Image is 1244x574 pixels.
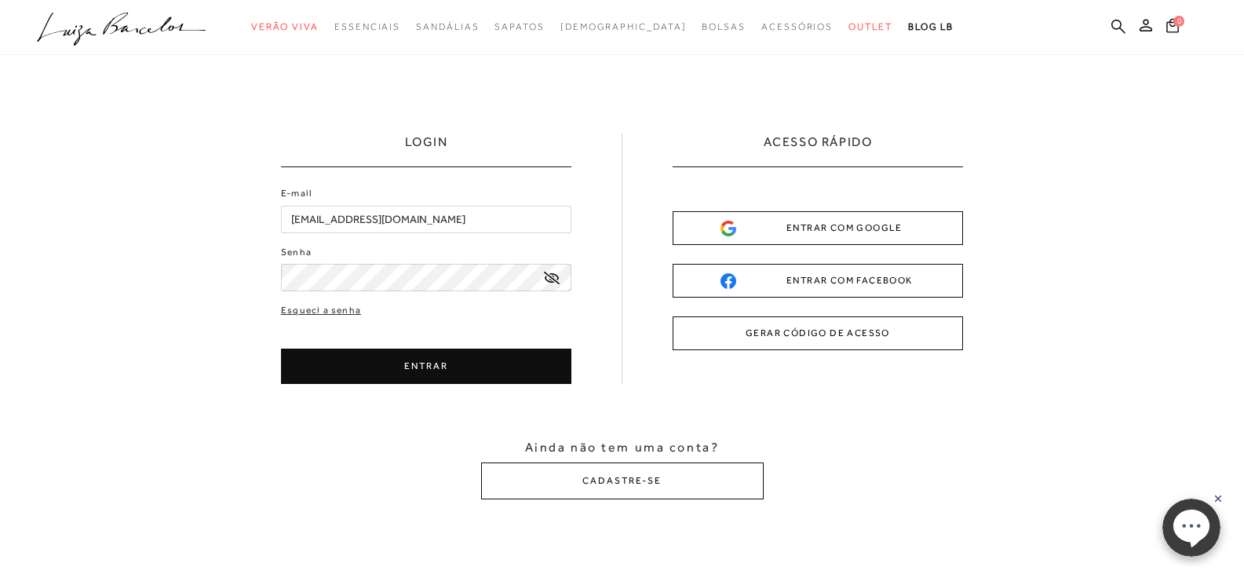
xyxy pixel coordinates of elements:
span: Essenciais [334,21,400,32]
span: [DEMOGRAPHIC_DATA] [560,21,687,32]
div: ENTRAR COM FACEBOOK [720,272,915,289]
a: categoryNavScreenReaderText [416,13,479,42]
h2: ACESSO RÁPIDO [764,133,873,166]
span: Ainda não tem uma conta? [525,439,719,456]
span: 0 [1173,16,1184,27]
span: Sapatos [494,21,544,32]
button: ENTRAR COM GOOGLE [673,211,963,245]
a: categoryNavScreenReaderText [251,13,319,42]
button: ENTRAR [281,349,571,384]
a: BLOG LB [908,13,954,42]
input: E-mail [281,206,571,233]
h1: LOGIN [405,133,448,166]
button: GERAR CÓDIGO DE ACESSO [673,316,963,350]
button: 0 [1162,17,1184,38]
span: Acessórios [761,21,833,32]
a: categoryNavScreenReaderText [848,13,892,42]
a: Esqueci a senha [281,303,361,318]
a: noSubCategoriesText [560,13,687,42]
span: Bolsas [702,21,746,32]
a: categoryNavScreenReaderText [494,13,544,42]
a: categoryNavScreenReaderText [702,13,746,42]
span: Sandálias [416,21,479,32]
a: categoryNavScreenReaderText [761,13,833,42]
a: exibir senha [544,272,560,283]
button: CADASTRE-SE [481,462,764,499]
button: ENTRAR COM FACEBOOK [673,264,963,298]
label: E-mail [281,186,312,201]
div: ENTRAR COM GOOGLE [720,220,915,236]
a: categoryNavScreenReaderText [334,13,400,42]
span: Verão Viva [251,21,319,32]
span: BLOG LB [908,21,954,32]
label: Senha [281,245,312,260]
span: Outlet [848,21,892,32]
